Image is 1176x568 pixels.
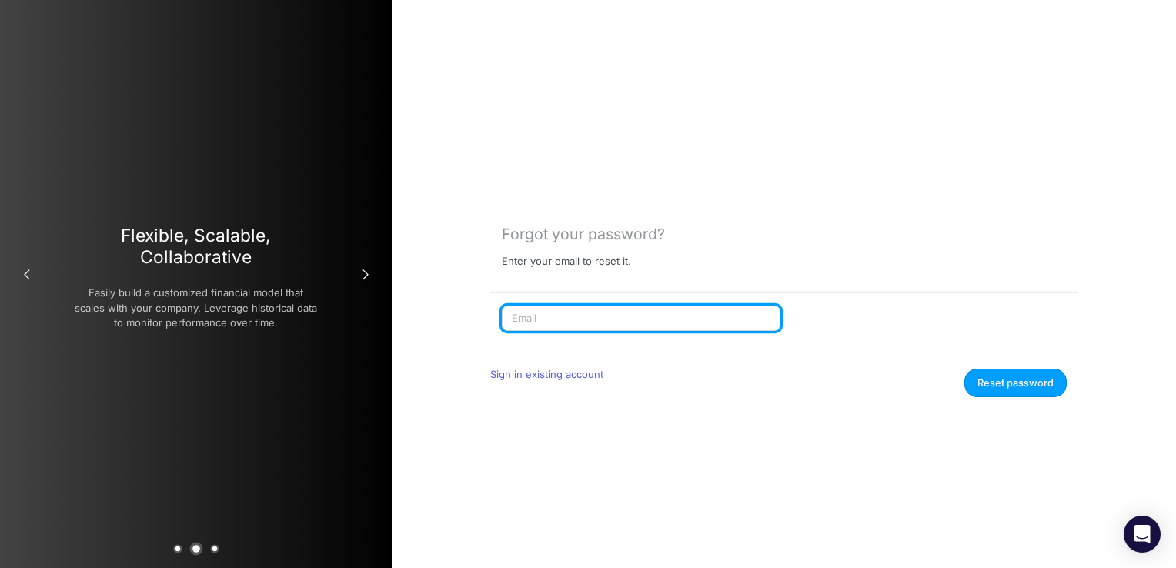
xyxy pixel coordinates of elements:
[74,225,318,267] h3: Flexible, Scalable, Collaborative
[502,306,780,332] input: Email
[74,286,318,331] p: Easily build a customized financial model that scales with your company. Leverage historical data...
[502,256,631,268] p: Enter your email to reset it.
[189,542,202,555] button: 2
[173,544,182,553] button: 1
[502,226,1067,243] div: Forgot your password?
[1124,516,1161,553] div: Open Intercom Messenger
[349,259,380,290] button: Next
[210,544,219,553] button: 3
[490,368,603,380] a: Sign in existing account
[12,259,42,290] button: Previous
[964,369,1067,397] button: Reset password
